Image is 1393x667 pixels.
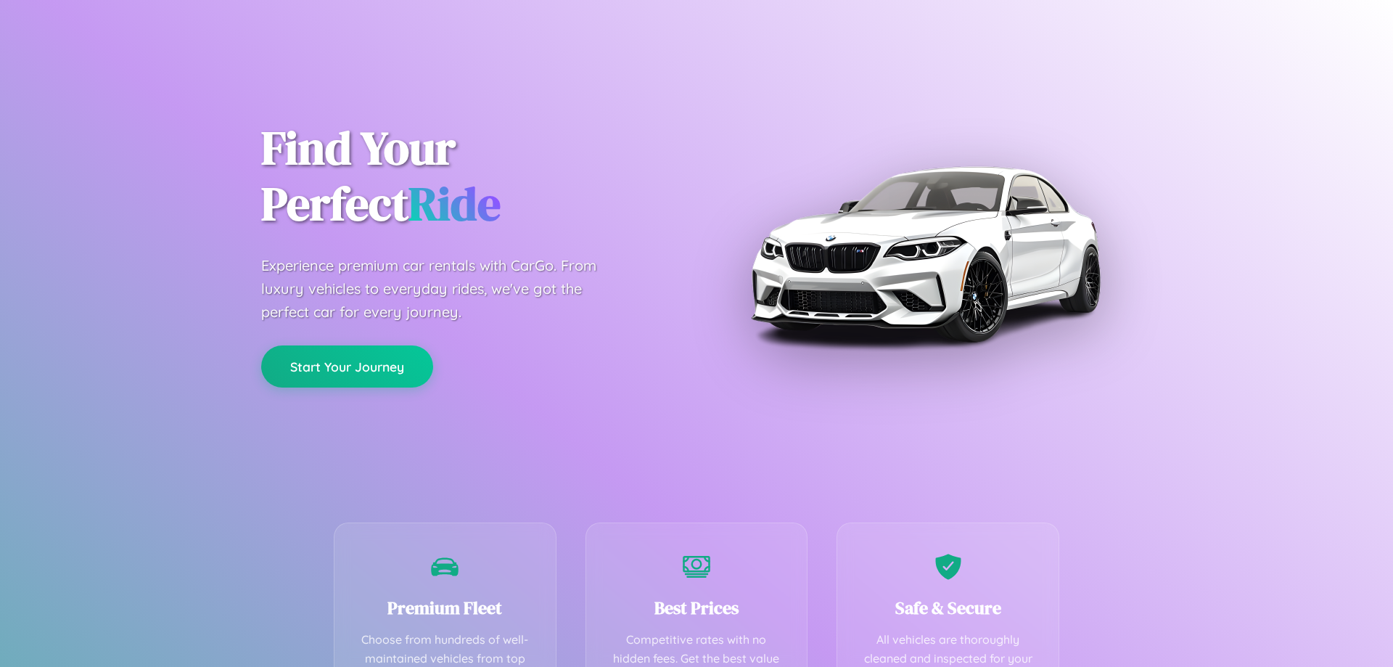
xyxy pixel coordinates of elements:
[744,73,1106,435] img: Premium BMW car rental vehicle
[608,596,786,620] h3: Best Prices
[261,120,675,232] h1: Find Your Perfect
[356,596,534,620] h3: Premium Fleet
[261,345,433,388] button: Start Your Journey
[408,172,501,235] span: Ride
[859,596,1037,620] h3: Safe & Secure
[261,254,624,324] p: Experience premium car rentals with CarGo. From luxury vehicles to everyday rides, we've got the ...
